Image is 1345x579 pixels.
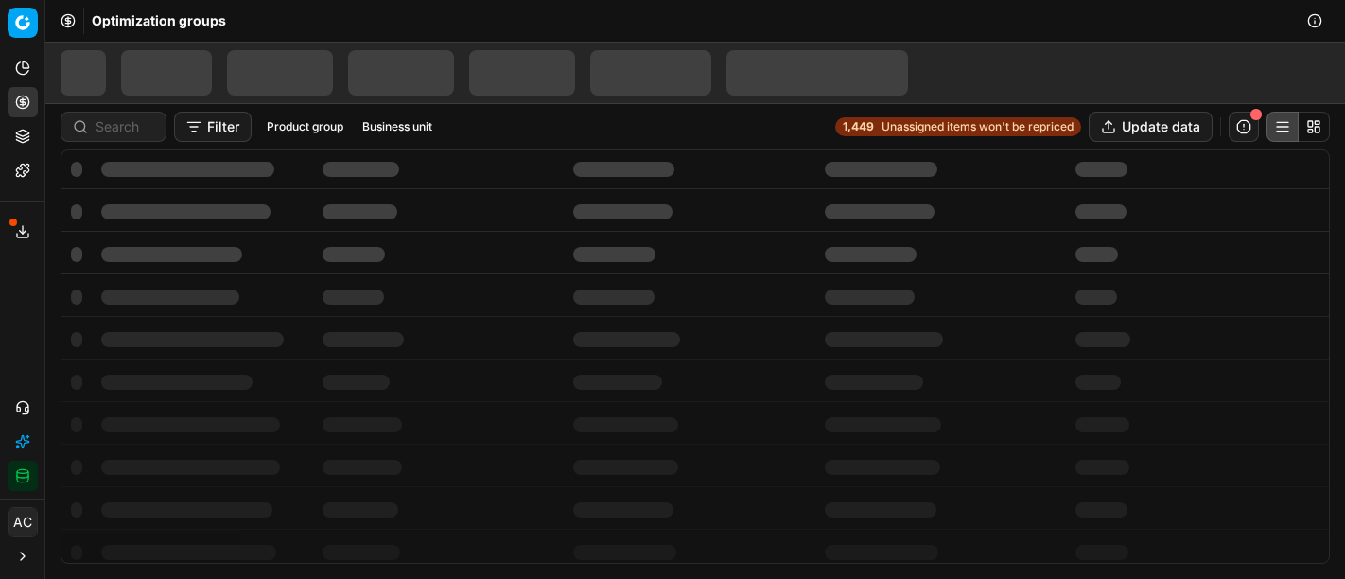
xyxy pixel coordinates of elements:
[92,11,226,30] span: Optimization groups
[1089,112,1213,142] button: Update data
[174,112,252,142] button: Filter
[355,115,440,138] button: Business unit
[96,117,154,136] input: Search
[843,119,874,134] strong: 1,449
[259,115,351,138] button: Product group
[8,507,38,537] button: AC
[9,508,37,536] span: AC
[835,117,1081,136] a: 1,449Unassigned items won't be repriced
[92,11,226,30] nav: breadcrumb
[882,119,1074,134] span: Unassigned items won't be repriced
